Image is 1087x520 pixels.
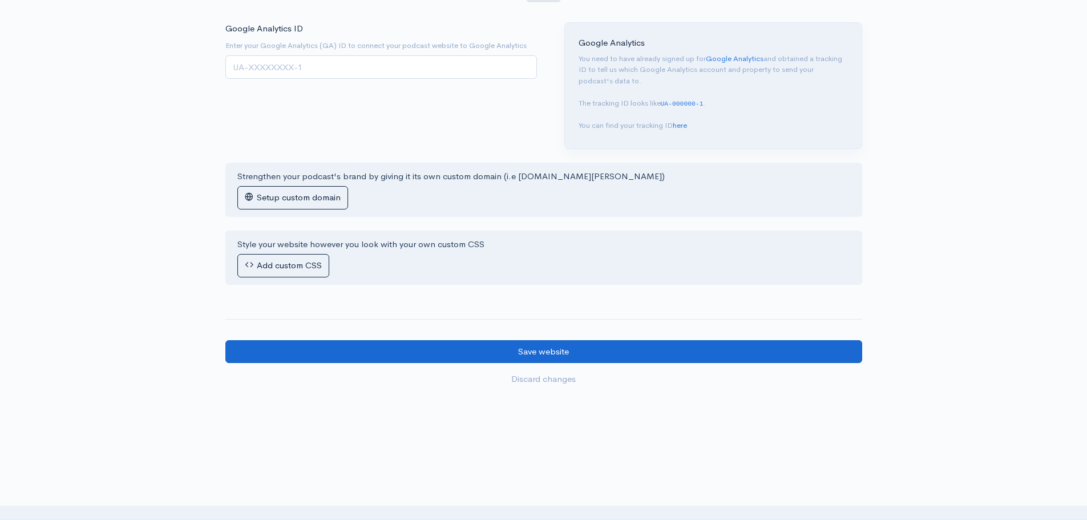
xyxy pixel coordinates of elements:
[579,53,848,131] p: You need to have already signed up for and obtained a tracking ID to tell us which Google Analyti...
[673,120,687,130] a: here
[706,54,763,63] a: Google Analytics
[661,100,704,107] code: UA-000000-1
[225,368,862,391] a: Discard changes
[225,340,862,364] input: Save website
[225,55,537,79] input: UA-XXXXXXXX-1
[237,170,850,209] div: Strengthen your podcast's brand by giving it its own custom domain (i.e [DOMAIN_NAME][PERSON_NAME])
[225,22,303,35] label: Google Analytics ID
[225,40,537,51] small: Enter your Google Analytics (GA) ID to connect your podcast website to Google Analytics
[237,186,348,209] button: Setup custom domain
[237,238,850,277] div: Style your website however you look with your own custom CSS
[237,254,329,277] button: Add custom CSS
[579,37,848,50] p: Google Analytics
